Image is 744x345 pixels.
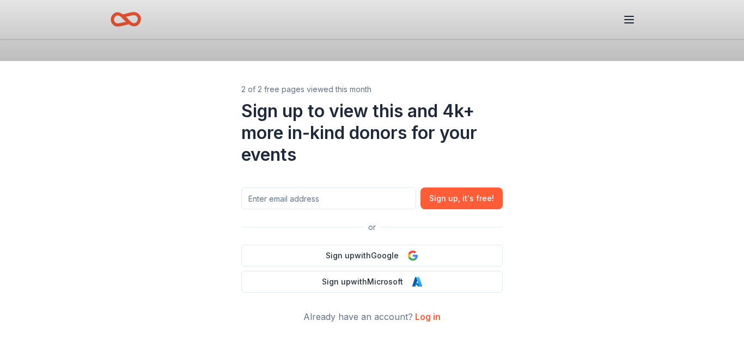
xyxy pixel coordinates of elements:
[241,245,503,267] button: Sign upwithGoogle
[458,192,494,205] span: , it ' s free!
[241,271,503,293] button: Sign upwithMicrosoft
[303,311,413,322] span: Already have an account?
[241,83,503,96] div: 2 of 2 free pages viewed this month
[412,276,423,287] img: Microsoft Logo
[420,187,503,209] button: Sign up, it's free!
[241,187,416,209] input: Enter email address
[415,311,441,322] a: Log in
[241,100,503,166] div: Sign up to view this and 4k+ more in-kind donors for your events
[364,221,380,234] span: or
[407,250,418,261] img: Google Logo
